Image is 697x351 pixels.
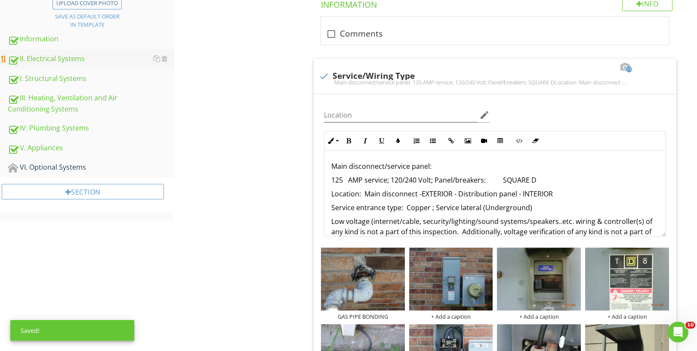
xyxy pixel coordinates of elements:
[331,161,659,171] p: Main disconnect/service panel:
[8,34,174,45] div: Information
[476,133,492,149] button: Insert Video
[497,313,581,320] div: + Add a caption
[492,133,509,149] button: Insert Table
[685,322,695,329] span: 10
[497,248,581,311] img: data
[373,133,390,149] button: Underline (Ctrl+U)
[668,322,688,342] iframe: Intercom live chat
[8,53,174,65] div: II. Electrical Systems
[585,248,669,311] img: data
[409,248,493,311] img: data
[10,320,134,341] div: Saved!
[425,133,441,149] button: Unordered List
[331,216,659,247] p: Low voltage (internet/cable, security/lighting/sound systems/speakers..etc. wiring & controller(s...
[443,133,460,149] button: Insert Link (Ctrl+K)
[390,133,406,149] button: Colors
[8,162,174,173] div: VI. Optional Systems
[8,123,174,134] div: IV. Plumbing Systems
[341,133,357,149] button: Bold (Ctrl+B)
[331,175,659,185] p: 125 AMP service; 120/240 Volt; Panel/breakers: SQUARE D
[8,143,174,154] div: V. Appliances
[460,133,476,149] button: Insert Image (Ctrl+P)
[408,133,425,149] button: Ordered List
[331,189,553,199] span: Location: Main disconnect -EXTERIOR - Distribution panel - INTERIOR
[324,133,341,149] button: Inline Style
[479,110,490,120] i: edit
[331,202,659,213] p: Service entrance type: Copper ; Service lateral (Underground)
[52,15,123,27] button: Save as default orderin template
[511,133,527,149] button: Code View
[357,133,373,149] button: Italic (Ctrl+I)
[585,313,669,320] div: + Add a caption
[409,313,493,320] div: + Add a caption
[8,73,174,84] div: I. Structural Systems
[626,66,632,72] span: 13
[319,79,671,86] div: Main disconnect/service panel: 125 AMP service; 120/240 Volt; Panel/breakers: SQUARE DLocation: M...
[321,248,405,311] img: data
[324,108,478,122] input: Location
[8,93,174,114] div: III. Heating, Ventilation and Air Conditioning Systems
[55,12,120,29] div: Save as default order in template
[527,133,543,149] button: Clear Formatting
[321,313,405,320] div: GAS PIPE BONDING
[2,184,164,199] div: Section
